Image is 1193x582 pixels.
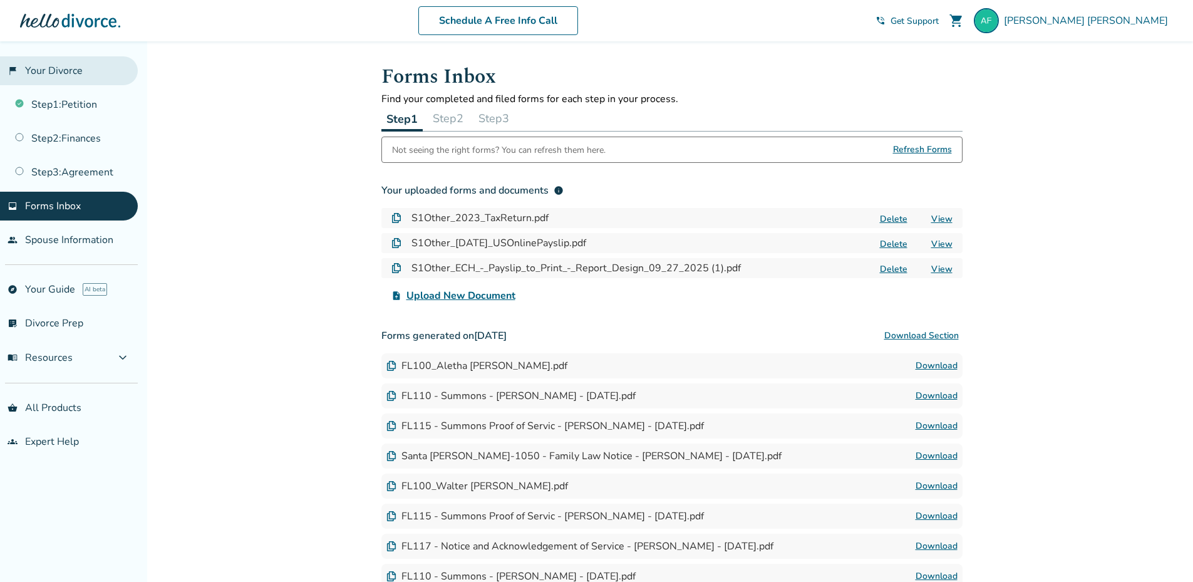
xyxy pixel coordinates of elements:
span: flag_2 [8,66,18,76]
h4: S1Other_[DATE]_USOnlinePayslip.pdf [411,236,586,251]
img: Document [386,361,396,371]
span: expand_more [115,350,130,365]
span: AI beta [83,283,107,296]
span: list_alt_check [8,318,18,328]
div: FL110 - Summons - [PERSON_NAME] - [DATE].pdf [386,389,636,403]
a: View [931,238,953,250]
img: Document [386,511,396,521]
button: Download Section [881,323,963,348]
button: Delete [876,212,911,226]
img: Document [391,213,401,223]
img: Document [386,391,396,401]
span: Refresh Forms [893,137,952,162]
img: Document [386,451,396,461]
button: Step1 [381,106,423,132]
a: View [931,213,953,225]
span: shopping_cart [949,13,964,28]
iframe: Chat Widget [1130,522,1193,582]
a: Download [916,479,958,494]
a: Download [916,539,958,554]
img: Document [391,263,401,273]
p: Find your completed and filed forms for each step in your process. [381,92,963,106]
h3: Forms generated on [DATE] [381,323,963,348]
span: shopping_basket [8,403,18,413]
span: [PERSON_NAME] [PERSON_NAME] [1004,14,1173,28]
a: Schedule A Free Info Call [418,6,578,35]
div: Santa [PERSON_NAME]-1050 - Family Law Notice - [PERSON_NAME] - [DATE].pdf [386,449,782,463]
span: phone_in_talk [875,16,886,26]
span: menu_book [8,353,18,363]
button: Step2 [428,106,468,131]
h1: Forms Inbox [381,61,963,92]
img: Document [386,421,396,431]
span: upload_file [391,291,401,301]
div: FL115 - Summons Proof of Servic - [PERSON_NAME] - [DATE].pdf [386,419,704,433]
div: Your uploaded forms and documents [381,183,564,198]
div: FL100_Aletha [PERSON_NAME].pdf [386,359,567,373]
a: Download [916,388,958,403]
a: View [931,263,953,275]
div: FL100_Walter [PERSON_NAME].pdf [386,479,568,493]
span: info [554,185,564,195]
h4: S1Other_ECH_-_Payslip_to_Print_-_Report_Design_09_27_2025 (1).pdf [411,261,741,276]
a: Download [916,418,958,434]
a: Download [916,509,958,524]
span: groups [8,437,18,447]
span: Forms Inbox [25,199,81,213]
span: Get Support [891,15,939,27]
img: Document [386,481,396,491]
a: phone_in_talkGet Support [875,15,939,27]
span: Upload New Document [406,288,515,303]
div: FL115 - Summons Proof of Servic - [PERSON_NAME] - [DATE].pdf [386,509,704,523]
span: inbox [8,201,18,211]
button: Delete [876,262,911,276]
button: Step3 [473,106,514,131]
img: Document [386,571,396,581]
button: Delete [876,237,911,251]
h4: S1Other_2023_TaxReturn.pdf [411,210,549,226]
span: explore [8,284,18,294]
img: Document [386,541,396,551]
div: FL117 - Notice and Acknowledgement of Service - [PERSON_NAME] - [DATE].pdf [386,539,773,553]
img: alethafulgham@yahoo.com [974,8,999,33]
img: Document [391,238,401,248]
span: people [8,235,18,245]
div: Not seeing the right forms? You can refresh them here. [392,137,606,162]
span: Resources [8,351,73,365]
a: Download [916,449,958,464]
a: Download [916,358,958,373]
